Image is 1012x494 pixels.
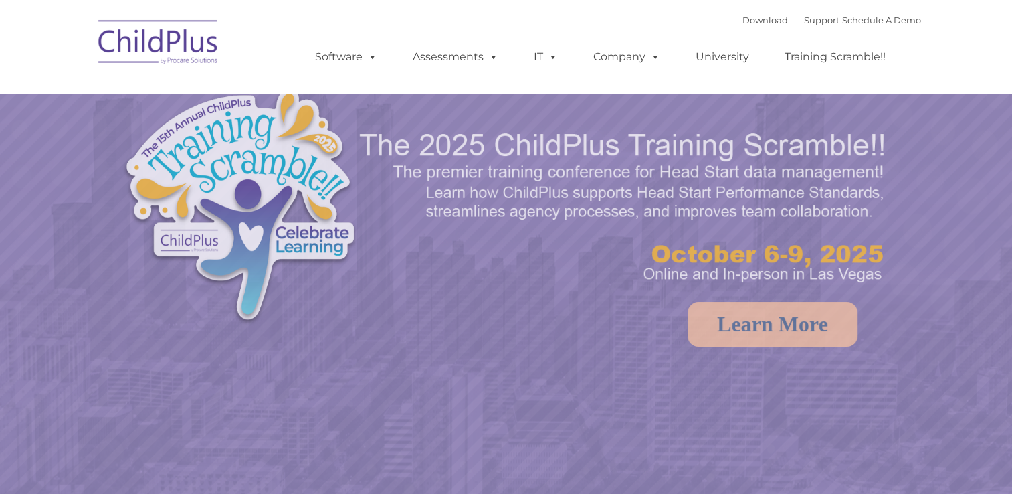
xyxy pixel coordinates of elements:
img: ChildPlus by Procare Solutions [92,11,225,78]
a: Company [580,44,674,70]
font: | [742,15,921,25]
a: Support [804,15,839,25]
a: Assessments [399,44,512,70]
a: Learn More [688,302,857,347]
a: Schedule A Demo [842,15,921,25]
a: Software [302,44,391,70]
a: Download [742,15,788,25]
a: Training Scramble!! [771,44,899,70]
a: IT [520,44,571,70]
a: University [682,44,763,70]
